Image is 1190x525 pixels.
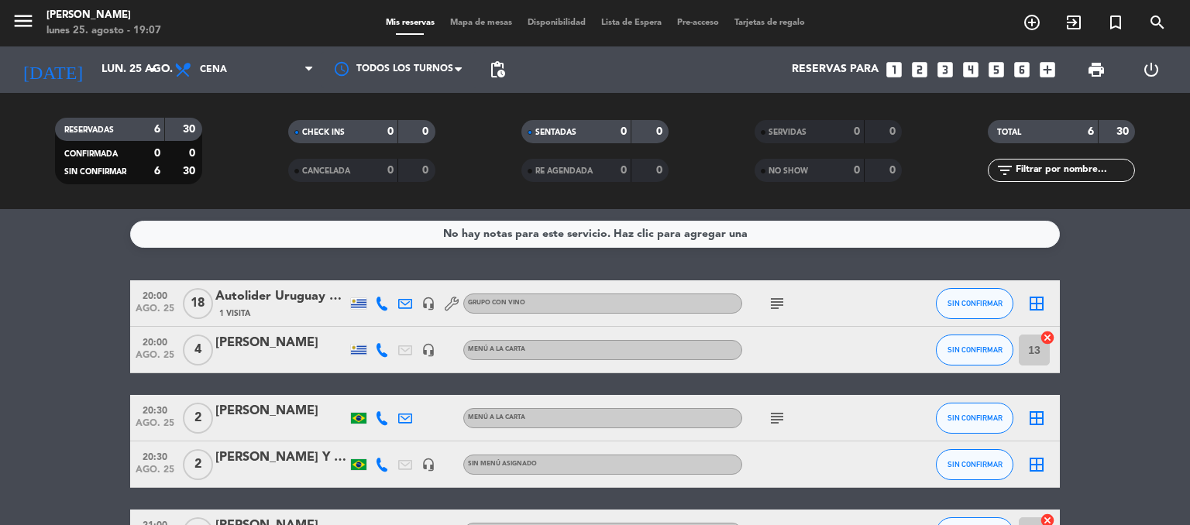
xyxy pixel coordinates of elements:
span: Pre-acceso [669,19,727,27]
i: filter_list [996,161,1014,180]
strong: 0 [854,165,860,176]
i: menu [12,9,35,33]
strong: 0 [621,165,627,176]
div: [PERSON_NAME] [46,8,161,23]
button: menu [12,9,35,38]
i: add_circle_outline [1023,13,1041,32]
strong: 0 [154,148,160,159]
i: looks_6 [1012,60,1032,80]
span: SIN CONFIRMAR [948,345,1003,354]
span: ago. 25 [136,465,174,482]
span: 20:00 [136,332,174,350]
span: Sin menú asignado [468,461,537,467]
i: looks_5 [986,60,1006,80]
i: border_all [1027,455,1046,474]
span: Disponibilidad [520,19,593,27]
span: 1 Visita [219,307,250,320]
i: looks_3 [935,60,955,80]
i: border_all [1027,409,1046,427]
span: 4 [183,335,213,365]
strong: 0 [621,126,627,137]
span: CHECK INS [302,129,345,136]
button: SIN CONFIRMAR [936,288,1013,319]
div: Autolider Uruguay S.A. [215,287,347,307]
i: add_box [1037,60,1058,80]
span: Lista de Espera [593,19,669,27]
button: SIN CONFIRMAR [936,403,1013,434]
span: SERVIDAS [769,129,807,136]
i: looks_one [884,60,904,80]
i: cancel [1040,330,1055,345]
span: Tarjetas de regalo [727,19,813,27]
span: print [1087,60,1106,79]
strong: 0 [656,126,666,137]
i: headset_mic [421,458,435,472]
span: TOTAL [997,129,1021,136]
span: Reservas para [792,63,879,76]
span: ago. 25 [136,350,174,368]
span: SIN CONFIRMAR [948,413,1003,422]
div: [PERSON_NAME] [215,333,347,353]
i: [DATE] [12,53,94,87]
strong: 6 [154,166,160,177]
strong: 0 [387,165,394,176]
strong: 0 [422,126,432,137]
div: No hay notas para este servicio. Haz clic para agregar una [443,225,748,243]
span: CANCELADA [302,167,350,175]
strong: 0 [889,126,899,137]
span: 18 [183,288,213,319]
span: pending_actions [488,60,507,79]
div: LOG OUT [1123,46,1178,93]
span: 2 [183,403,213,434]
i: subject [768,294,786,313]
div: [PERSON_NAME] [215,401,347,421]
i: looks_4 [961,60,981,80]
span: SIN CONFIRMAR [64,168,126,176]
strong: 0 [189,148,198,159]
span: Cena [200,64,227,75]
span: Mapa de mesas [442,19,520,27]
span: RE AGENDADA [535,167,593,175]
button: SIN CONFIRMAR [936,449,1013,480]
i: turned_in_not [1106,13,1125,32]
strong: 0 [656,165,666,176]
i: search [1148,13,1167,32]
span: SIN CONFIRMAR [948,460,1003,468]
strong: 30 [183,166,198,177]
button: SIN CONFIRMAR [936,335,1013,365]
span: CONFIRMADA [64,150,118,158]
span: 20:00 [136,286,174,304]
strong: 0 [854,126,860,137]
i: subject [768,409,786,427]
strong: 0 [889,165,899,176]
span: GRUPO CON VINO [468,300,525,306]
strong: 30 [183,124,198,135]
i: border_all [1027,294,1046,313]
i: exit_to_app [1064,13,1083,32]
span: 20:30 [136,400,174,418]
strong: 0 [422,165,432,176]
span: RESERVADAS [64,126,114,134]
i: looks_two [910,60,930,80]
strong: 0 [387,126,394,137]
strong: 6 [1088,126,1094,137]
div: lunes 25. agosto - 19:07 [46,23,161,39]
span: MENÚ A LA CARTA [468,346,525,352]
span: 2 [183,449,213,480]
span: SIN CONFIRMAR [948,299,1003,307]
span: Mis reservas [378,19,442,27]
span: SENTADAS [535,129,576,136]
span: ago. 25 [136,304,174,321]
div: [PERSON_NAME] Y SRA [215,448,347,468]
i: power_settings_new [1142,60,1161,79]
strong: 30 [1116,126,1132,137]
span: ago. 25 [136,418,174,436]
i: headset_mic [421,297,435,311]
i: arrow_drop_down [144,60,163,79]
span: 20:30 [136,447,174,465]
strong: 6 [154,124,160,135]
span: NO SHOW [769,167,808,175]
input: Filtrar por nombre... [1014,162,1134,179]
i: headset_mic [421,343,435,357]
span: MENÚ A LA CARTA [468,414,525,420]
